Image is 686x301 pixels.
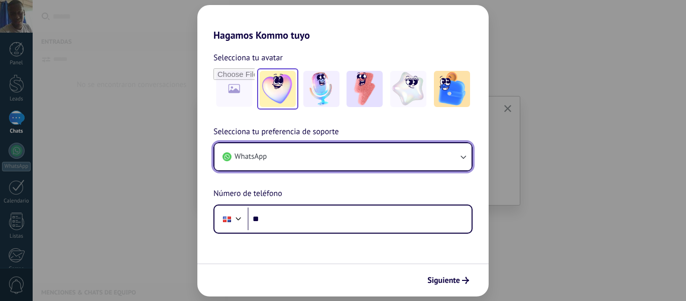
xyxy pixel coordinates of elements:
img: -5.jpeg [434,71,470,107]
span: Selecciona tu avatar [213,51,283,64]
img: -3.jpeg [347,71,383,107]
span: Número de teléfono [213,187,282,200]
button: WhatsApp [214,143,472,170]
span: WhatsApp [235,152,267,162]
img: -2.jpeg [303,71,339,107]
span: Selecciona tu preferencia de soporte [213,126,339,139]
button: Siguiente [423,272,474,289]
img: -4.jpeg [390,71,426,107]
span: Siguiente [427,277,460,284]
div: Dominican Republic: + 1 [217,209,237,230]
img: -1.jpeg [260,71,296,107]
h2: Hagamos Kommo tuyo [197,5,489,41]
